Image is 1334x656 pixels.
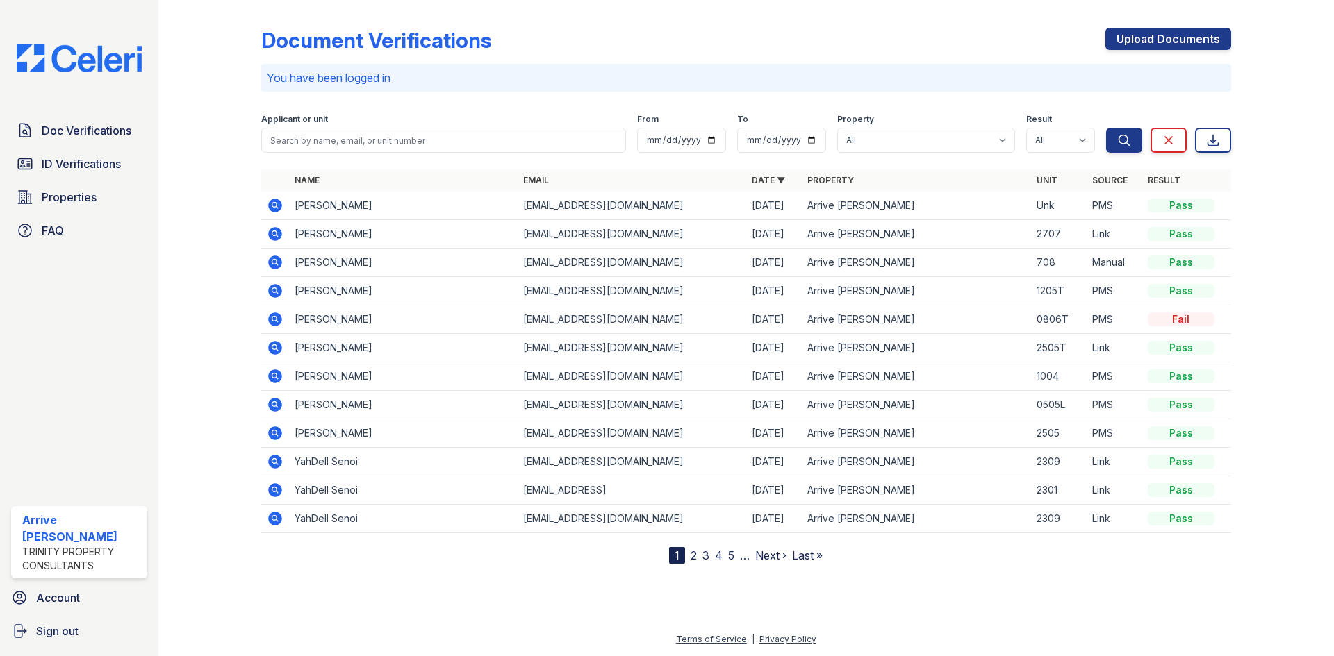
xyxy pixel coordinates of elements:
div: Pass [1148,455,1214,469]
a: Unit [1037,175,1057,185]
td: [EMAIL_ADDRESS][DOMAIN_NAME] [518,305,746,334]
a: 3 [702,548,709,562]
a: Next › [755,548,787,562]
td: [PERSON_NAME] [289,220,518,249]
span: Sign out [36,623,79,639]
td: [EMAIL_ADDRESS][DOMAIN_NAME] [518,448,746,476]
a: ID Verifications [11,150,147,178]
a: Terms of Service [676,634,747,644]
p: You have been logged in [267,69,1226,86]
a: Upload Documents [1105,28,1231,50]
a: Privacy Policy [759,634,816,644]
td: [EMAIL_ADDRESS][DOMAIN_NAME] [518,192,746,220]
div: Pass [1148,255,1214,269]
td: Arrive [PERSON_NAME] [802,391,1030,419]
td: 2707 [1031,220,1087,249]
div: Pass [1148,369,1214,383]
td: [DATE] [746,334,802,362]
span: ID Verifications [42,155,121,172]
td: [EMAIL_ADDRESS][DOMAIN_NAME] [518,391,746,419]
td: Arrive [PERSON_NAME] [802,305,1030,334]
a: Doc Verifications [11,117,147,144]
td: 2505T [1031,334,1087,362]
td: 0806T [1031,305,1087,334]
a: 2 [691,548,697,562]
td: 1205T [1031,277,1087,305]
td: Arrive [PERSON_NAME] [802,249,1030,277]
td: 2505 [1031,419,1087,448]
a: Source [1092,175,1128,185]
td: PMS [1087,391,1142,419]
a: Last » [792,548,823,562]
td: Arrive [PERSON_NAME] [802,476,1030,505]
span: Properties [42,189,97,205]
td: Unk [1031,192,1087,220]
td: [PERSON_NAME] [289,249,518,277]
td: [DATE] [746,362,802,391]
td: 0505L [1031,391,1087,419]
a: Date ▼ [752,175,785,185]
div: Pass [1148,483,1214,497]
a: 5 [728,548,734,562]
td: Link [1087,334,1142,362]
a: Account [6,584,153,612]
td: [DATE] [746,220,802,249]
td: [EMAIL_ADDRESS][DOMAIN_NAME] [518,220,746,249]
td: [PERSON_NAME] [289,391,518,419]
input: Search by name, email, or unit number [261,128,626,153]
td: [PERSON_NAME] [289,419,518,448]
td: Arrive [PERSON_NAME] [802,192,1030,220]
td: [DATE] [746,476,802,505]
label: From [637,114,659,125]
label: Property [837,114,874,125]
td: [PERSON_NAME] [289,334,518,362]
td: PMS [1087,192,1142,220]
a: Properties [11,183,147,211]
td: [PERSON_NAME] [289,192,518,220]
a: Property [807,175,854,185]
td: PMS [1087,305,1142,334]
label: To [737,114,748,125]
div: Pass [1148,227,1214,241]
td: Arrive [PERSON_NAME] [802,362,1030,391]
td: 2309 [1031,505,1087,533]
td: [EMAIL_ADDRESS][DOMAIN_NAME] [518,419,746,448]
a: Result [1148,175,1180,185]
td: [DATE] [746,391,802,419]
div: | [752,634,755,644]
td: [DATE] [746,505,802,533]
td: Link [1087,476,1142,505]
td: Arrive [PERSON_NAME] [802,220,1030,249]
td: [EMAIL_ADDRESS][DOMAIN_NAME] [518,362,746,391]
td: Link [1087,448,1142,476]
div: Pass [1148,284,1214,298]
a: FAQ [11,217,147,244]
td: Arrive [PERSON_NAME] [802,448,1030,476]
span: … [740,547,750,564]
td: 2309 [1031,448,1087,476]
td: [EMAIL_ADDRESS][DOMAIN_NAME] [518,334,746,362]
td: [DATE] [746,249,802,277]
div: Pass [1148,341,1214,355]
div: Trinity Property Consultants [22,545,142,573]
td: Manual [1087,249,1142,277]
td: [DATE] [746,192,802,220]
td: 708 [1031,249,1087,277]
td: [PERSON_NAME] [289,277,518,305]
div: Arrive [PERSON_NAME] [22,512,142,545]
td: [DATE] [746,277,802,305]
button: Sign out [6,617,153,645]
span: Account [36,589,80,606]
td: YahDell Senoi [289,505,518,533]
span: FAQ [42,222,64,239]
img: CE_Logo_Blue-a8612792a0a2168367f1c8372b55b34899dd931a85d93a1a3d3e32e68fde9ad4.png [6,44,153,72]
td: Link [1087,505,1142,533]
td: PMS [1087,419,1142,448]
td: Arrive [PERSON_NAME] [802,334,1030,362]
div: Fail [1148,312,1214,326]
td: YahDell Senoi [289,448,518,476]
label: Result [1026,114,1052,125]
td: [EMAIL_ADDRESS][DOMAIN_NAME] [518,277,746,305]
div: Pass [1148,426,1214,440]
td: [EMAIL_ADDRESS][DOMAIN_NAME] [518,249,746,277]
